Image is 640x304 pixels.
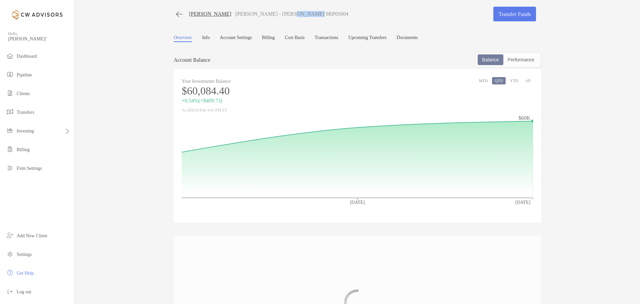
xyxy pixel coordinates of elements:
[17,128,34,133] span: Investing
[262,35,275,42] a: Billing
[6,126,14,134] img: investing icon
[17,252,32,257] span: Settings
[6,231,14,239] img: add_new_client icon
[17,166,42,171] span: Firm Settings
[182,106,357,114] p: As of [DATE] at 4:01 PM ET
[182,77,357,85] p: Your Investments Balance
[17,289,31,294] span: Log out
[17,91,30,96] span: Clients
[17,110,34,115] span: Transfers
[6,108,14,116] img: transfers icon
[17,233,47,238] span: Add New Client
[518,115,530,121] tspan: $60K
[17,54,37,59] span: Dashboard
[523,77,533,84] button: All
[507,77,521,84] button: YTD
[6,145,14,153] img: billing icon
[220,35,252,42] a: Account Settings
[17,271,34,276] span: Get Help
[17,147,30,152] span: Billing
[17,72,32,77] span: Pipeline
[8,36,70,42] span: [PERSON_NAME]!
[174,56,210,64] p: Account Balance
[475,52,541,67] div: segmented control
[515,200,530,205] tspan: [DATE]
[6,70,14,78] img: pipeline icon
[6,269,14,277] img: get-help icon
[174,35,192,42] a: Overview
[6,164,14,172] img: firm-settings icon
[504,55,538,64] div: Performance
[182,87,357,95] p: $60,084.40
[348,35,387,42] a: Upcoming Transfers
[6,287,14,295] img: logout icon
[478,55,503,64] div: Balance
[493,7,536,21] a: Transfer Funds
[235,11,348,17] p: [PERSON_NAME] - [PERSON_NAME] 8RP05004
[182,96,357,105] p: +0.54% ( +$409.73 )
[202,35,210,42] a: Info
[6,89,14,97] img: clients icon
[8,3,66,27] img: Zoe Logo
[6,250,14,258] img: settings icon
[6,52,14,60] img: dashboard icon
[476,77,491,84] button: MTD
[315,35,338,42] a: Transactions
[492,77,506,84] button: QTD
[189,11,231,17] a: [PERSON_NAME]
[397,35,418,42] a: Documents
[350,200,365,205] tspan: [DATE]
[285,35,305,42] a: Cost Basis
